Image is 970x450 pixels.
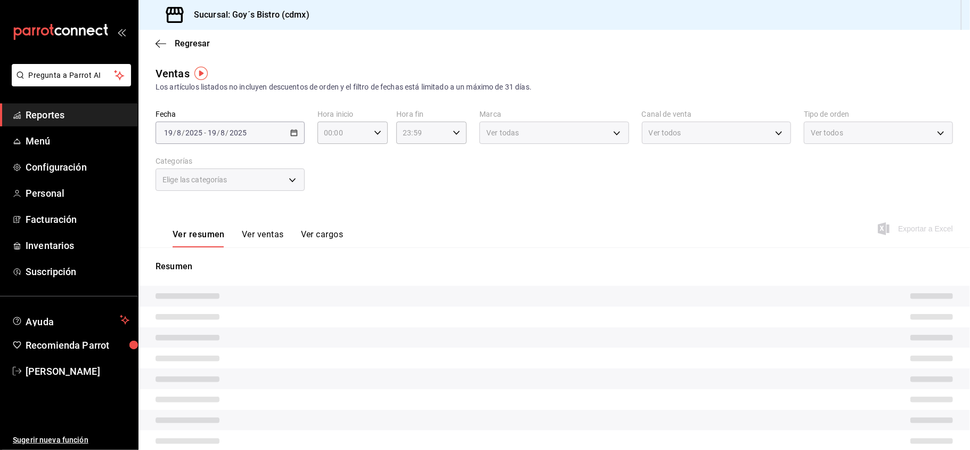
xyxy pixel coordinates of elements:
[26,212,129,227] span: Facturación
[173,229,225,247] button: Ver resumen
[173,229,343,247] div: navigation tabs
[26,264,129,279] span: Suscripción
[185,9,309,21] h3: Sucursal: Goy´s Bistro (cdmx)
[217,128,220,137] span: /
[26,160,129,174] span: Configuración
[204,128,206,137] span: -
[479,111,629,118] label: Marca
[26,186,129,200] span: Personal
[229,128,247,137] input: ----
[156,111,305,118] label: Fecha
[207,128,217,137] input: --
[29,70,115,81] span: Pregunta a Parrot AI
[649,127,681,138] span: Ver todos
[182,128,185,137] span: /
[176,128,182,137] input: --
[156,38,210,49] button: Regresar
[317,111,388,118] label: Hora inicio
[156,66,190,82] div: Ventas
[396,111,467,118] label: Hora fin
[173,128,176,137] span: /
[26,364,129,379] span: [PERSON_NAME]
[156,260,953,273] p: Resumen
[811,127,843,138] span: Ver todos
[117,28,126,36] button: open_drawer_menu
[156,158,305,165] label: Categorías
[26,108,129,122] span: Reportes
[26,238,129,253] span: Inventarios
[642,111,791,118] label: Canal de venta
[242,229,284,247] button: Ver ventas
[804,111,953,118] label: Tipo de orden
[26,134,129,148] span: Menú
[164,128,173,137] input: --
[162,174,227,185] span: Elige las categorías
[156,82,953,93] div: Los artículos listados no incluyen descuentos de orden y el filtro de fechas está limitado a un m...
[486,127,519,138] span: Ver todas
[7,77,131,89] a: Pregunta a Parrot AI
[175,38,210,49] span: Regresar
[301,229,344,247] button: Ver cargos
[26,338,129,352] span: Recomienda Parrot
[13,435,129,446] span: Sugerir nueva función
[226,128,229,137] span: /
[12,64,131,86] button: Pregunta a Parrot AI
[221,128,226,137] input: --
[26,314,116,326] span: Ayuda
[194,67,208,80] img: Tooltip marker
[185,128,203,137] input: ----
